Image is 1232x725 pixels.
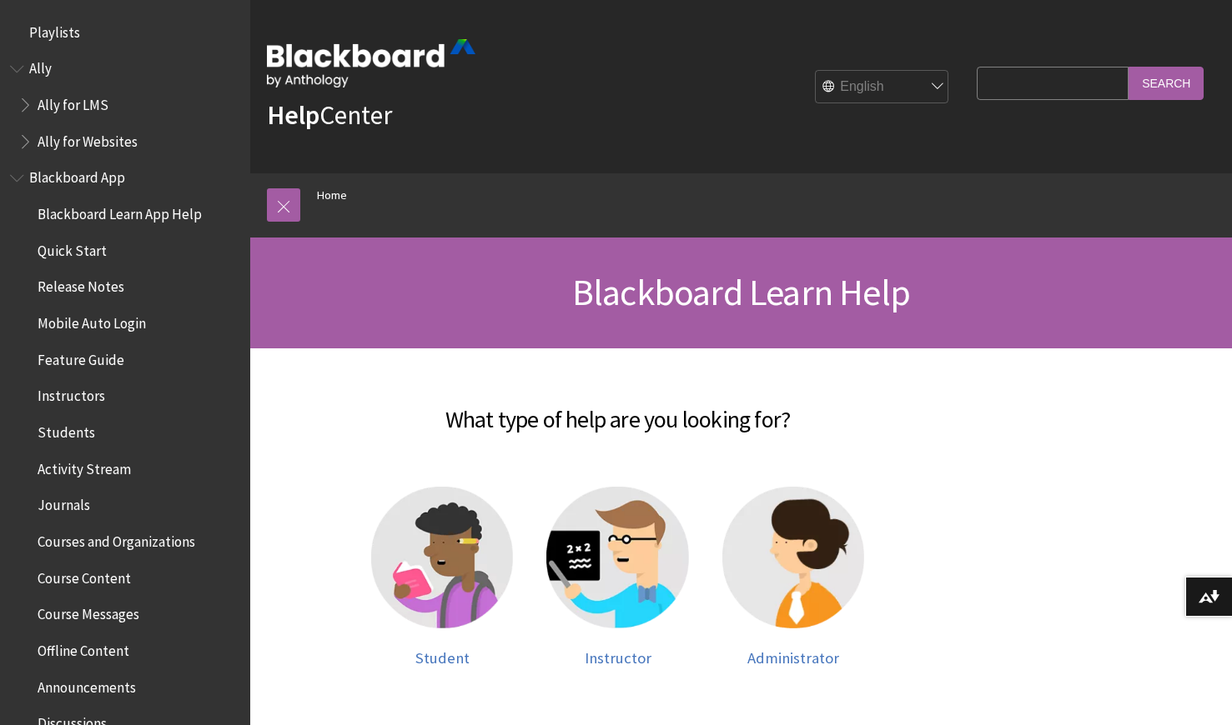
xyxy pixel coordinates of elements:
[38,455,131,477] span: Activity Stream
[38,237,107,259] span: Quick Start
[1129,67,1204,99] input: Search
[29,164,125,187] span: Blackboard App
[38,346,124,368] span: Feature Guide
[38,273,124,296] span: Release Notes
[572,269,910,315] span: Blackboard Learn Help
[10,18,240,47] nav: Book outline for Playlists
[267,382,968,437] h2: What type of help are you looking for?
[747,648,839,667] span: Administrator
[38,492,90,514] span: Journals
[10,55,240,156] nav: Book outline for Anthology Ally Help
[267,98,319,132] strong: Help
[585,648,651,667] span: Instructor
[415,648,470,667] span: Student
[38,200,202,222] span: Blackboard Learn App Help
[722,487,864,628] img: Administrator help
[29,55,52,77] span: Ally
[38,527,195,550] span: Courses and Organizations
[38,127,138,150] span: Ally for Websites
[546,487,688,628] img: Instructor help
[267,98,392,132] a: HelpCenter
[371,487,513,628] img: Student help
[371,487,513,667] a: Student help Student
[546,487,688,667] a: Instructor help Instructor
[38,91,108,113] span: Ally for LMS
[29,18,80,41] span: Playlists
[816,71,949,104] select: Site Language Selector
[38,309,146,332] span: Mobile Auto Login
[38,382,105,405] span: Instructors
[38,601,139,623] span: Course Messages
[267,39,475,87] img: Blackboard by Anthology
[722,487,864,667] a: Administrator help Administrator
[38,564,131,587] span: Course Content
[38,637,129,659] span: Offline Content
[317,185,347,206] a: Home
[38,418,95,441] span: Students
[38,673,136,696] span: Announcements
